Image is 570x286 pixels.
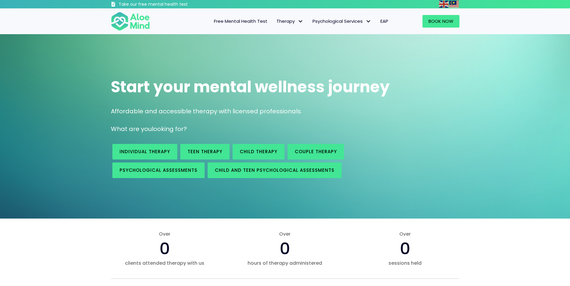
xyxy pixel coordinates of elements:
[439,1,449,8] img: en
[111,125,152,133] span: What are you
[449,1,459,7] a: Malay
[112,162,205,178] a: Psychological assessments
[308,15,376,28] a: Psychological ServicesPsychological Services: submenu
[160,237,170,260] span: 0
[152,125,187,133] span: looking for?
[272,15,308,28] a: TherapyTherapy: submenu
[276,18,303,24] span: Therapy
[111,107,459,116] p: Affordable and accessible therapy with licensed professionals.
[233,144,285,159] a: Child Therapy
[351,231,459,237] span: Over
[380,18,388,24] span: EAP
[240,148,277,155] span: Child Therapy
[296,17,305,26] span: Therapy: submenu
[376,15,393,28] a: EAP
[449,1,459,8] img: ms
[351,260,459,267] span: sessions held
[111,260,219,267] span: clients attended therapy with us
[280,237,290,260] span: 0
[231,260,339,267] span: hours of therapy administered
[119,1,220,7] h3: Take our free mental health test
[422,15,459,28] a: Book Now
[158,15,393,28] nav: Menu
[111,76,390,98] span: Start your mental wellness journey
[400,237,410,260] span: 0
[111,11,150,31] img: Aloe mind Logo
[208,162,342,178] a: Child and Teen Psychological assessments
[180,144,230,159] a: Teen Therapy
[428,18,453,24] span: Book Now
[288,144,344,159] a: Couple therapy
[295,148,337,155] span: Couple therapy
[120,167,197,173] span: Psychological assessments
[231,231,339,237] span: Over
[364,17,373,26] span: Psychological Services: submenu
[209,15,272,28] a: Free Mental Health Test
[187,148,222,155] span: Teen Therapy
[215,167,334,173] span: Child and Teen Psychological assessments
[111,1,220,8] a: Take our free mental health test
[120,148,170,155] span: Individual therapy
[111,231,219,237] span: Over
[214,18,267,24] span: Free Mental Health Test
[112,144,177,159] a: Individual therapy
[439,1,449,7] a: English
[312,18,371,24] span: Psychological Services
